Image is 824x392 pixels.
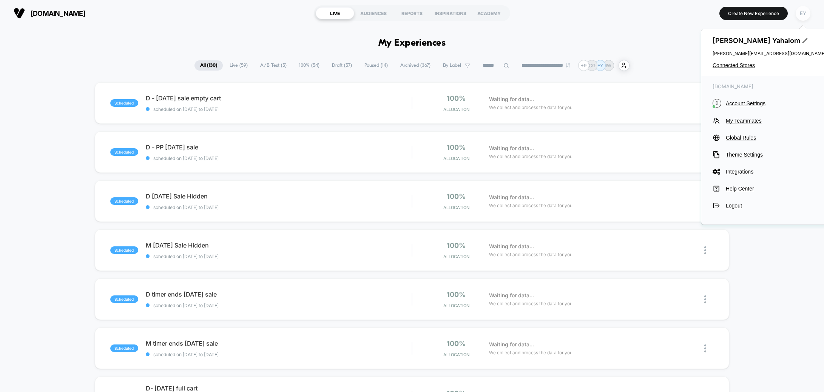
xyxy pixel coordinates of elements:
span: We collect and process the data for you [489,251,572,258]
span: D- [DATE] full cart [146,384,412,392]
p: IW [606,63,611,68]
span: Archived ( 367 ) [395,60,436,71]
span: We collect and process the data for you [489,104,572,111]
span: 100% [447,340,466,347]
span: Waiting for data... [489,340,534,349]
span: Allocation [443,205,469,210]
span: Waiting for data... [489,144,534,152]
span: scheduled [110,148,138,156]
span: Draft ( 57 ) [326,60,358,71]
span: Paused ( 14 ) [359,60,393,71]
span: 100% [447,291,466,298]
span: D [DATE] Sale Hidden [146,192,412,200]
div: + 9 [578,60,589,71]
span: Allocation [443,156,469,161]
div: LIVE [316,7,354,19]
span: Waiting for data... [489,242,534,251]
span: scheduled [110,246,138,254]
span: scheduled [110,295,138,303]
p: CG [589,63,596,68]
span: We collect and process the data for you [489,153,572,160]
button: EY [793,6,813,21]
span: D - PP [DATE] sale [146,143,412,151]
span: scheduled on [DATE] to [DATE] [146,254,412,259]
span: scheduled on [DATE] to [DATE] [146,204,412,210]
span: 100% ( 54 ) [293,60,325,71]
span: M timer ends [DATE] sale [146,340,412,347]
span: All ( 130 ) [194,60,223,71]
span: scheduled [110,197,138,205]
span: Waiting for data... [489,291,534,300]
span: 100% [447,94,466,102]
div: REPORTS [393,7,431,19]
span: Allocation [443,254,469,259]
span: scheduled on [DATE] to [DATE] [146,155,412,161]
span: D - [DATE] sale empty cart [146,94,412,102]
span: We collect and process the data for you [489,300,572,307]
span: M [DATE] Sale Hidden [146,241,412,249]
span: Waiting for data... [489,193,534,201]
span: [DOMAIN_NAME] [31,9,85,17]
div: EY [796,6,810,21]
span: Waiting for data... [489,95,534,103]
span: scheduled on [DATE] to [DATE] [146,352,412,357]
div: ACADEMY [470,7,508,19]
h1: My Experiences [378,38,446,49]
span: 100% [447,192,466,200]
span: We collect and process the data for you [489,349,572,356]
img: close [704,246,706,254]
div: INSPIRATIONS [431,7,470,19]
span: We collect and process the data for you [489,202,572,209]
span: 100% [447,143,466,151]
span: D timer ends [DATE] sale [146,291,412,298]
button: Create New Experience [719,7,788,20]
img: Visually logo [14,8,25,19]
span: scheduled [110,344,138,352]
i: D [713,99,721,108]
img: close [704,295,706,303]
div: AUDIENCES [354,7,393,19]
span: Allocation [443,352,469,357]
span: Allocation [443,107,469,112]
img: end [566,63,570,68]
img: close [704,344,706,352]
span: Live ( 59 ) [224,60,253,71]
span: scheduled on [DATE] to [DATE] [146,303,412,308]
button: [DOMAIN_NAME] [11,7,88,19]
span: 100% [447,241,466,249]
span: Allocation [443,303,469,308]
span: scheduled on [DATE] to [DATE] [146,106,412,112]
p: EY [597,63,603,68]
span: By Label [443,63,461,68]
span: scheduled [110,99,138,107]
span: A/B Test ( 5 ) [255,60,292,71]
